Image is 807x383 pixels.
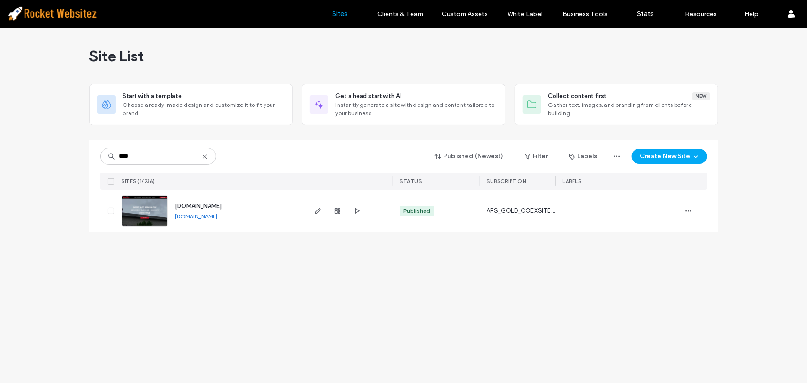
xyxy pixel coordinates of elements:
[123,101,285,117] span: Choose a ready-made design and customize it to fit your brand.
[123,92,182,101] span: Start with a template
[333,10,348,18] label: Sites
[548,92,607,101] span: Collect content first
[745,10,759,18] label: Help
[515,84,718,125] div: Collect content firstNewGather text, images, and branding from clients before building.
[487,178,526,185] span: SUBSCRIPTION
[632,149,707,164] button: Create New Site
[377,10,423,18] label: Clients & Team
[685,10,717,18] label: Resources
[400,178,422,185] span: STATUS
[175,213,218,220] a: [DOMAIN_NAME]
[563,178,582,185] span: LABELS
[427,149,512,164] button: Published (Newest)
[561,149,606,164] button: Labels
[89,84,293,125] div: Start with a templateChoose a ready-made design and customize it to fit your brand.
[487,206,555,216] span: APS_GOLD_COEXSITENCE
[404,207,431,215] div: Published
[175,203,222,210] a: [DOMAIN_NAME]
[516,149,557,164] button: Filter
[336,101,498,117] span: Instantly generate a site with design and content tailored to your business.
[89,47,144,65] span: Site List
[302,84,505,125] div: Get a head start with AIInstantly generate a site with design and content tailored to your business.
[563,10,608,18] label: Business Tools
[122,178,155,185] span: SITES (1/236)
[637,10,654,18] label: Stats
[692,92,710,100] div: New
[508,10,543,18] label: White Label
[442,10,488,18] label: Custom Assets
[548,101,710,117] span: Gather text, images, and branding from clients before building.
[21,6,40,15] span: Help
[336,92,401,101] span: Get a head start with AI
